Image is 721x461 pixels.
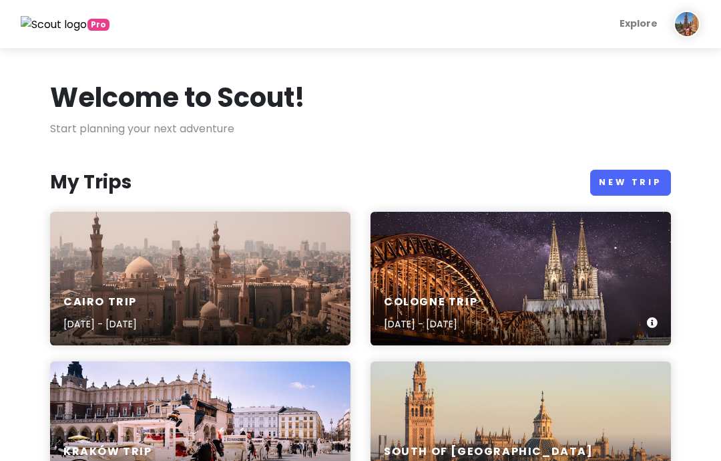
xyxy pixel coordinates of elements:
img: Scout logo [21,16,87,33]
p: [DATE] - [DATE] [384,317,477,331]
p: [DATE] - [DATE] [63,317,137,331]
span: greetings, globetrotter [87,19,109,31]
a: photo of beige templeCairo Trip[DATE] - [DATE] [50,212,350,345]
a: bridge near buildingsCologne Trip[DATE] - [DATE] [371,212,671,345]
h6: South of [GEOGRAPHIC_DATA] [384,445,593,459]
h6: Cairo Trip [63,295,137,309]
h1: Welcome to Scout! [50,80,305,115]
h3: My Trips [50,170,132,194]
img: User profile [674,11,700,37]
a: New Trip [590,170,671,196]
h6: Kraków Trip [63,445,152,459]
p: Start planning your next adventure [50,120,671,138]
a: Pro [21,15,109,33]
h6: Cologne Trip [384,295,477,309]
a: Explore [614,11,663,37]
